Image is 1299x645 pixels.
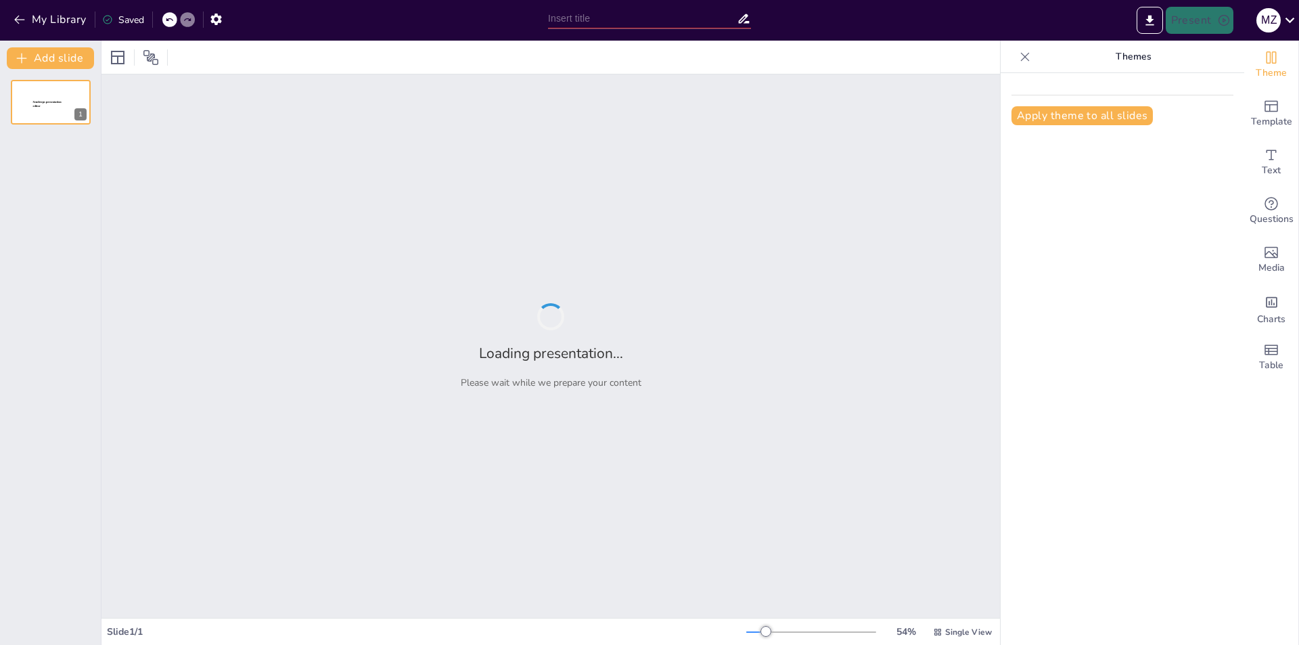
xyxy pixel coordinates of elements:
[33,101,62,108] span: Sendsteps presentation editor
[479,344,623,363] h2: Loading presentation...
[1256,8,1281,32] div: M Z
[1244,333,1298,382] div: Add a table
[107,47,129,68] div: Layout
[1258,261,1285,275] span: Media
[1244,236,1298,284] div: Add images, graphics, shapes or video
[1244,138,1298,187] div: Add text boxes
[1137,7,1163,34] button: Export to PowerPoint
[7,47,94,69] button: Add slide
[1011,106,1153,125] button: Apply theme to all slides
[548,9,737,28] input: Insert title
[1259,358,1283,373] span: Table
[10,9,92,30] button: My Library
[1166,7,1233,34] button: Present
[1244,41,1298,89] div: Change the overall theme
[1244,284,1298,333] div: Add charts and graphs
[102,14,144,26] div: Saved
[143,49,159,66] span: Position
[461,376,641,389] p: Please wait while we prepare your content
[1036,41,1231,73] p: Themes
[945,627,992,638] span: Single View
[1262,163,1281,178] span: Text
[1244,89,1298,138] div: Add ready made slides
[1257,312,1285,327] span: Charts
[1256,7,1281,34] button: M Z
[890,625,922,638] div: 54 %
[1250,212,1294,227] span: Questions
[74,108,87,120] div: 1
[11,80,91,125] div: 1
[1244,187,1298,236] div: Get real-time input from your audience
[1251,114,1292,129] span: Template
[1256,66,1287,81] span: Theme
[107,625,746,638] div: Slide 1 / 1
